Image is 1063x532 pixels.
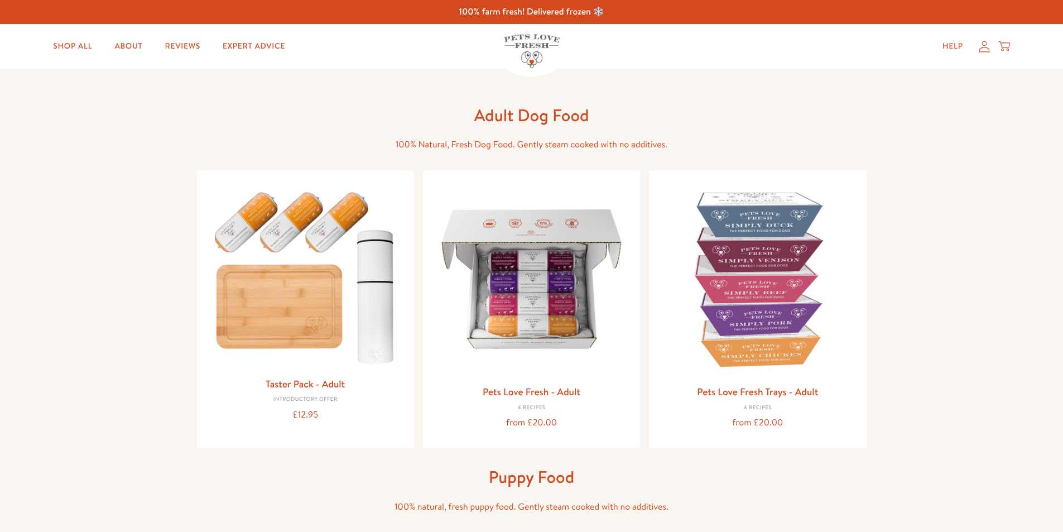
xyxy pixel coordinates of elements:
a: Taster Pack - Adult [266,377,345,391]
a: Expert Advice [214,35,294,57]
span: 100% Natural, Fresh Dog Food. Gently steam cooked with no additives. [396,138,667,151]
div: 4 Recipes [658,405,857,411]
span: 100% natural, fresh puppy food. Gently steam cooked with no additives. [395,501,668,513]
div: £12.95 [206,408,405,423]
img: Pets Love Fresh [504,34,560,68]
a: Reviews [156,35,209,57]
a: Help [934,35,972,57]
a: About [105,35,151,57]
div: Introductory Offer [206,396,405,403]
h1: Puppy Food [353,466,710,488]
div: from £20.00 [658,415,857,430]
a: Pets Love Fresh Trays - Adult [697,385,818,399]
div: 4 Recipes [432,405,631,411]
a: Shop All [44,35,101,57]
h1: Adult Dog Food [353,104,710,126]
img: Taster Pack - Adult [206,179,405,371]
img: Pets Love Fresh Trays - Adult [658,179,857,378]
a: Pets Love Fresh - Adult [483,385,580,399]
div: from £20.00 [432,415,631,430]
img: Pets Love Fresh - Adult [432,179,631,378]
